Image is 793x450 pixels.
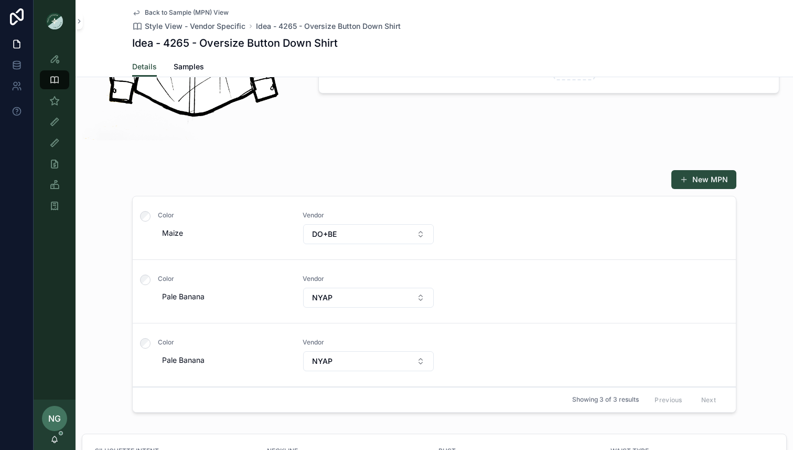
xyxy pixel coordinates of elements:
[162,228,286,238] span: Maize
[133,196,736,260] a: ColorMaizeVendorSelect Button
[132,36,338,50] h1: Idea - 4265 - Oversize Button Down Shirt
[256,21,401,32] a: Idea - 4265 - Oversize Button Down Shirt
[158,275,290,283] span: Color
[174,61,204,72] span: Samples
[133,260,736,323] a: ColorPale BananaVendorSelect Button
[671,170,736,189] button: New MPN
[303,338,435,347] span: Vendor
[303,288,434,308] button: Select Button
[132,8,229,17] a: Back to Sample (MPN) View
[34,42,76,229] div: scrollable content
[174,57,204,78] a: Samples
[312,292,333,303] span: NYAP
[303,211,435,219] span: Vendor
[145,8,229,17] span: Back to Sample (MPN) View
[158,338,290,347] span: Color
[303,224,434,244] button: Select Button
[303,275,435,283] span: Vendor
[48,412,61,425] span: NG
[312,229,337,239] span: DO+BE
[132,61,157,72] span: Details
[132,57,157,77] a: Details
[162,291,286,302] span: Pale Banana
[158,211,290,219] span: Color
[133,323,736,387] a: ColorPale BananaVendorSelect Button
[312,356,333,367] span: NYAP
[46,13,63,29] img: App logo
[145,21,245,32] span: Style View - Vendor Specific
[303,351,434,371] button: Select Button
[132,21,245,32] a: Style View - Vendor Specific
[572,395,639,404] span: Showing 3 of 3 results
[162,355,286,365] span: Pale Banana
